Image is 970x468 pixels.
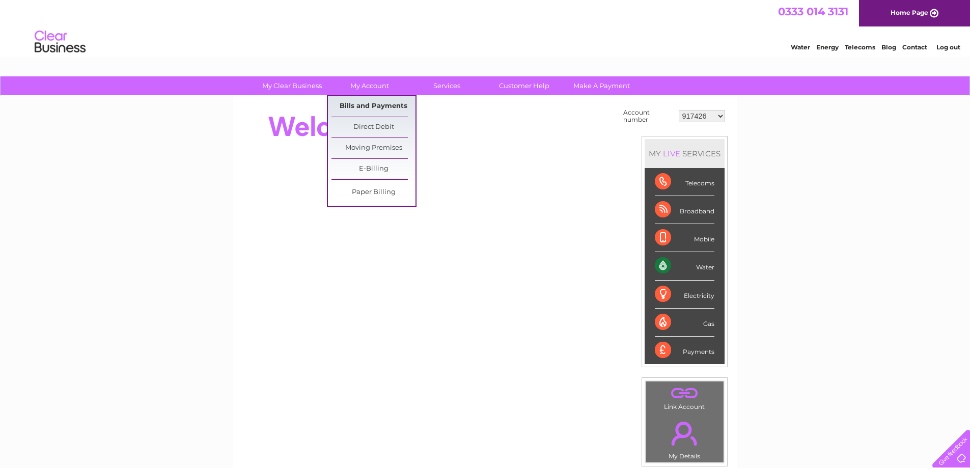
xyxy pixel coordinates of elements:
[655,281,714,309] div: Electricity
[250,76,334,95] a: My Clear Business
[791,43,810,51] a: Water
[621,106,676,126] td: Account number
[645,413,724,463] td: My Details
[845,43,875,51] a: Telecoms
[331,159,415,179] a: E-Billing
[655,252,714,280] div: Water
[331,182,415,203] a: Paper Billing
[331,96,415,117] a: Bills and Payments
[405,76,489,95] a: Services
[331,117,415,137] a: Direct Debit
[655,337,714,364] div: Payments
[881,43,896,51] a: Blog
[645,381,724,413] td: Link Account
[327,76,411,95] a: My Account
[655,309,714,337] div: Gas
[655,224,714,252] div: Mobile
[655,168,714,196] div: Telecoms
[655,196,714,224] div: Broadband
[936,43,960,51] a: Log out
[648,416,721,451] a: .
[34,26,86,58] img: logo.png
[816,43,839,51] a: Energy
[245,6,726,49] div: Clear Business is a trading name of Verastar Limited (registered in [GEOGRAPHIC_DATA] No. 3667643...
[902,43,927,51] a: Contact
[645,139,725,168] div: MY SERVICES
[778,5,848,18] a: 0333 014 3131
[560,76,644,95] a: Make A Payment
[661,149,682,158] div: LIVE
[648,384,721,402] a: .
[331,138,415,158] a: Moving Premises
[482,76,566,95] a: Customer Help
